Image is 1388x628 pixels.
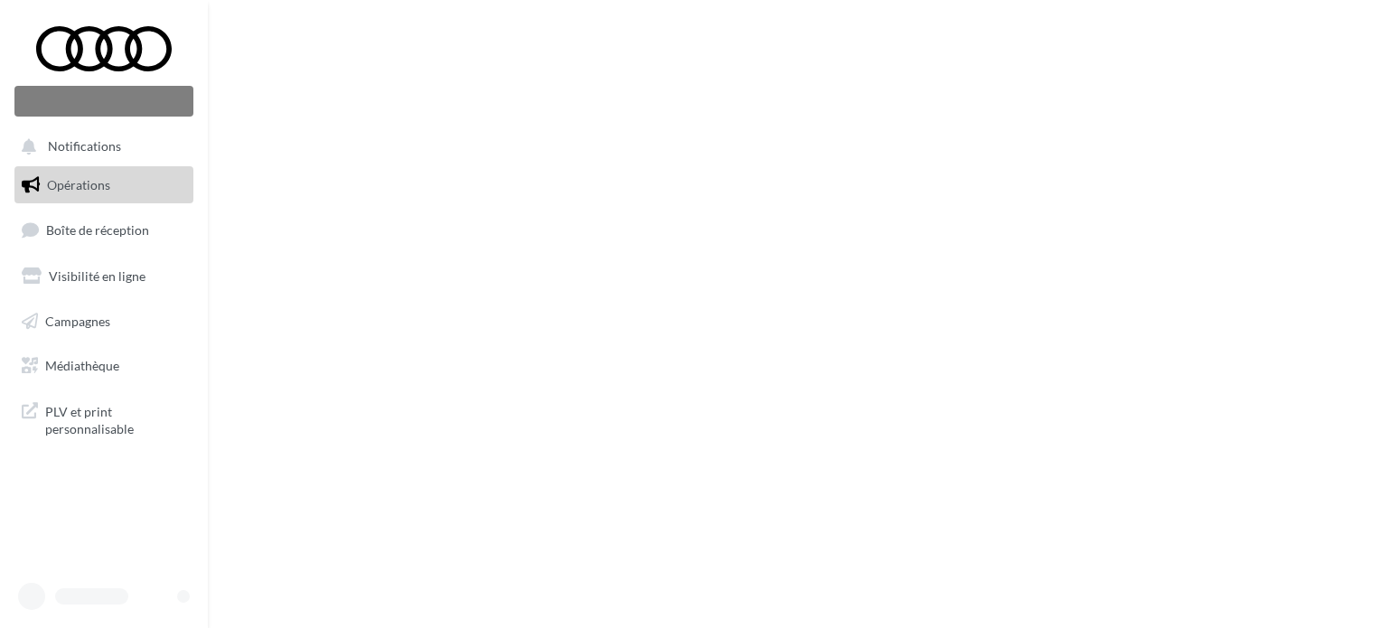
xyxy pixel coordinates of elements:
a: PLV et print personnalisable [11,392,197,445]
span: Médiathèque [45,358,119,373]
span: Notifications [48,139,121,155]
span: Campagnes [45,313,110,328]
a: Médiathèque [11,347,197,385]
a: Boîte de réception [11,211,197,249]
span: Boîte de réception [46,222,149,238]
span: Opérations [47,177,110,192]
div: Nouvelle campagne [14,86,193,117]
span: PLV et print personnalisable [45,399,186,438]
a: Visibilité en ligne [11,258,197,295]
a: Opérations [11,166,197,204]
span: Visibilité en ligne [49,268,145,284]
a: Campagnes [11,303,197,341]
